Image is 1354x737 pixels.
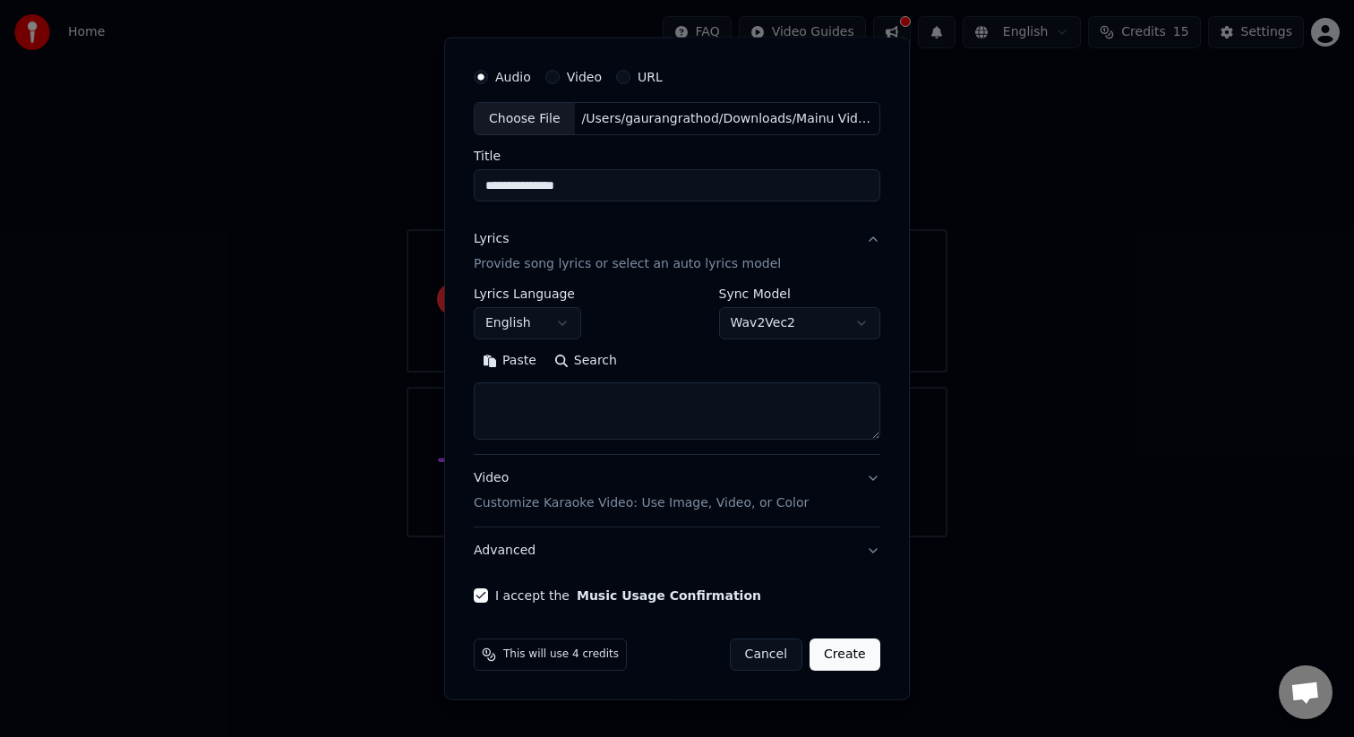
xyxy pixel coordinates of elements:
label: I accept the [495,589,761,602]
button: Search [545,347,626,375]
div: /Users/gaurangrathod/Downloads/Mainu Vida Karo - DjPunjab.Com.Se.mp3 [575,109,879,127]
div: Video [474,469,809,512]
p: Provide song lyrics or select an auto lyrics model [474,255,781,273]
div: Choose File [475,102,575,134]
div: Lyrics [474,230,509,248]
label: Title [474,150,880,162]
button: Paste [474,347,545,375]
div: LyricsProvide song lyrics or select an auto lyrics model [474,287,880,454]
label: Video [567,70,602,82]
label: URL [638,70,663,82]
p: Customize Karaoke Video: Use Image, Video, or Color [474,494,809,512]
button: VideoCustomize Karaoke Video: Use Image, Video, or Color [474,455,880,527]
button: Create [810,638,880,671]
button: Advanced [474,527,880,574]
label: Sync Model [719,287,880,300]
label: Lyrics Language [474,287,581,300]
button: LyricsProvide song lyrics or select an auto lyrics model [474,216,880,287]
span: This will use 4 credits [503,647,619,662]
button: I accept the [577,589,761,602]
label: Audio [495,70,531,82]
button: Cancel [730,638,802,671]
